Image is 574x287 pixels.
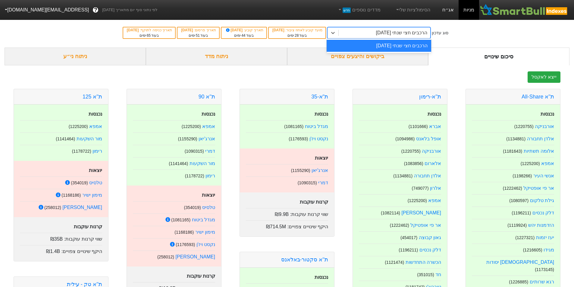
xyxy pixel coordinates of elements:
small: ( 1178722 ) [185,173,204,178]
div: בעוד ימים [224,33,263,38]
small: ( 1155290 ) [178,136,197,141]
small: ( 351015 ) [417,272,434,277]
a: מימון ישיר [195,229,215,235]
small: ( 1168186 ) [61,193,81,198]
span: 28 [295,33,299,38]
a: טלסיס [202,205,215,210]
a: דלק נכסים [532,210,554,215]
span: 51 [196,33,200,38]
strong: יוצאות [315,155,328,161]
a: מגידו [544,247,554,252]
small: ( 1121474 ) [385,260,404,265]
a: אמפא [428,198,441,203]
a: הזדמנות יהש [528,223,554,228]
small: ( 1225200 ) [521,161,540,166]
a: דלק נכסים [419,247,441,252]
div: תאריך פרסום : [180,27,216,33]
div: שווי קרנות עוקבות : [20,233,102,243]
small: ( 1227321 ) [515,235,535,240]
a: מגדל ביטוח [305,124,328,129]
div: בעוד ימים [272,33,322,38]
strong: קרנות עוקבות [300,199,328,204]
a: אברא [429,124,441,129]
a: דמרי [318,180,328,185]
a: [PERSON_NAME] [62,205,102,210]
small: ( 1101666 ) [409,124,428,129]
small: ( 1081165 ) [171,217,190,222]
a: מימון ישיר [82,192,102,198]
a: הסימולציות שלי [393,4,433,16]
a: הכשרה התחדשות [406,260,441,265]
a: אלדן תחבורה [527,136,554,141]
a: אלארום [425,161,441,166]
small: ( 1178722 ) [72,149,91,154]
div: היקף שינויים צפויים : [20,245,102,255]
small: ( 1141464 ) [56,136,75,141]
small: ( 258012 ) [44,205,61,210]
a: אורבניקה [535,124,554,129]
strong: נכנסות [541,111,554,117]
a: חד [435,272,441,277]
a: רימון [205,173,215,178]
span: ₪35B [50,236,63,242]
strong: נכנסות [315,111,328,117]
a: גאון קבוצה [419,235,441,240]
a: אופל בלאנס [416,136,441,141]
a: אמפא [202,124,215,129]
a: [DEMOGRAPHIC_DATA] יסודות [486,260,554,265]
div: בעוד ימים [180,33,216,38]
div: הרכבים חצי שנתי [DATE] [327,40,431,52]
a: נקסט ויז'ן [309,136,328,141]
a: מדדים נוספיםחדש [335,4,383,16]
button: ייצא לאקסל [528,71,560,83]
div: סוג עדכון [432,30,448,36]
a: יעז יזמות [536,235,554,240]
small: ( 1198266 ) [513,173,532,178]
div: סיכום שינויים [428,48,569,65]
small: ( 1216605 ) [523,248,542,252]
small: ( 258012 ) [157,254,174,259]
a: אנשי העיר [533,173,554,178]
a: [PERSON_NAME] [401,210,441,215]
strong: קרנות עוקבות [74,224,102,229]
small: ( 1181643 ) [503,149,522,154]
small: ( 1225200 ) [182,124,201,129]
span: [DATE] [225,28,244,32]
a: דמרי [205,148,215,154]
span: לפי נתוני סוף יום מתאריך [DATE] [102,7,157,13]
div: שווי קרנות עוקבות : [246,208,328,218]
a: אנרג'יאן [312,168,328,173]
small: ( 1134881 ) [393,173,412,178]
strong: נכנסות [202,111,215,117]
a: טלסיס [89,180,102,185]
div: מועד קובע לאחוז ציבור : [272,27,322,33]
span: חדש [343,8,351,13]
div: הרכבים חצי שנתי [DATE] [376,29,428,36]
small: ( 1176593 ) [289,136,308,141]
small: ( 1081165 ) [284,124,303,129]
small: ( 1168186 ) [174,230,194,235]
small: ( 454017 ) [400,235,417,240]
div: ניתוח מדד [146,48,287,65]
small: ( 1134881 ) [506,136,525,141]
small: ( 1141464 ) [169,161,188,166]
span: 65 [147,33,151,38]
span: ₪1.4B [46,249,60,254]
small: ( 1094986 ) [395,136,415,141]
a: ת''א סקטור-באלאנס [281,257,328,263]
a: נקסט ויז'ן [196,242,215,247]
small: ( 1222462 ) [390,223,409,228]
a: גילת טלקום [530,198,554,203]
small: ( 1090315 ) [185,149,204,154]
a: אר פי אופטיקל [410,223,441,228]
small: ( 1080597 ) [509,198,529,203]
small: ( 1220755 ) [514,124,534,129]
a: אלרון [430,186,441,191]
small: ( 1220755 ) [401,149,421,154]
a: ת"א-35 [311,94,328,100]
span: ? [94,6,97,14]
a: רגא שרותים [530,279,554,284]
strong: נכנסות [89,111,102,117]
a: מגדל ביטוח [192,217,215,222]
small: ( 354019 ) [184,205,201,210]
